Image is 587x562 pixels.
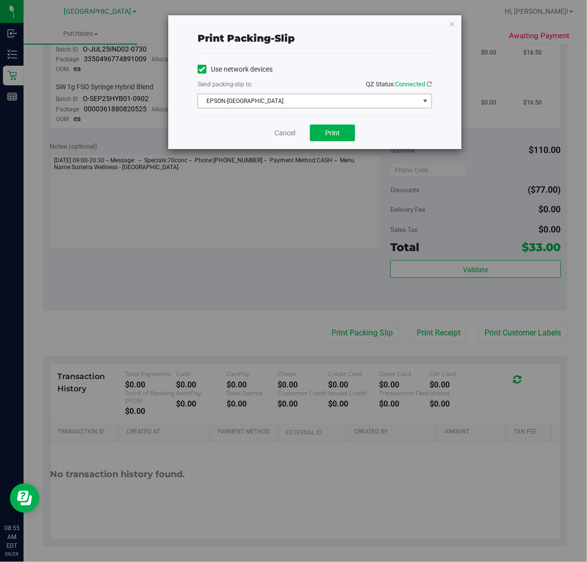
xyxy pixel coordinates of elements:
[419,94,432,108] span: select
[198,32,295,44] span: Print packing-slip
[310,125,355,141] button: Print
[325,129,340,137] span: Print
[366,80,432,88] span: QZ Status:
[198,94,419,108] span: EPSON-[GEOGRAPHIC_DATA]
[275,128,295,138] a: Cancel
[395,80,425,88] span: Connected
[10,484,39,513] iframe: Resource center
[198,80,253,89] label: Send packing-slip to:
[198,64,273,75] label: Use network devices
